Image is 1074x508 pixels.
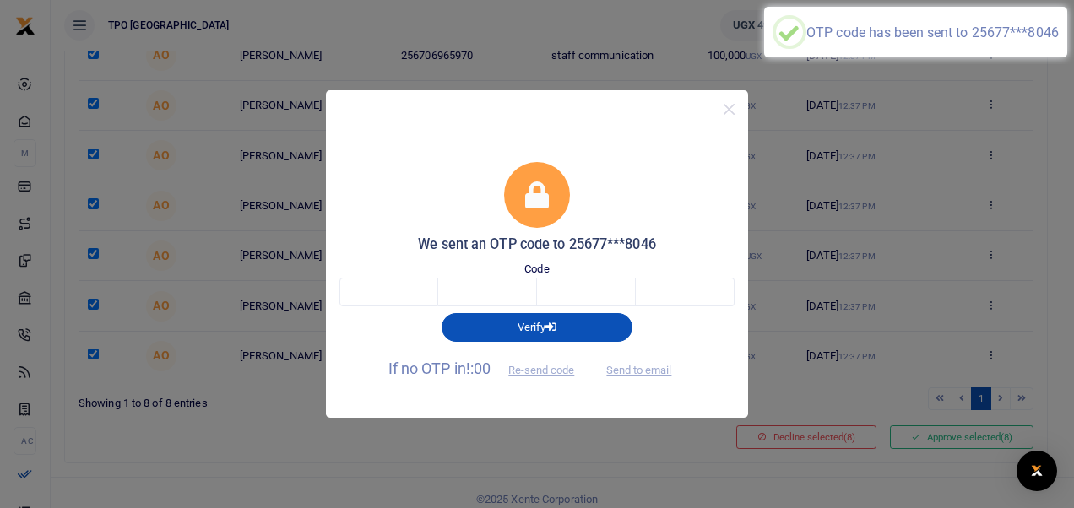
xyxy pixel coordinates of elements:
div: Open Intercom Messenger [1017,451,1057,491]
div: OTP code has been sent to 25677***8046 [806,24,1059,41]
button: Close [717,97,741,122]
span: If no OTP in [388,359,589,377]
span: !:00 [466,359,491,377]
label: Code [524,261,549,278]
h5: We sent an OTP code to 25677***8046 [339,236,735,253]
button: Verify [442,313,632,342]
